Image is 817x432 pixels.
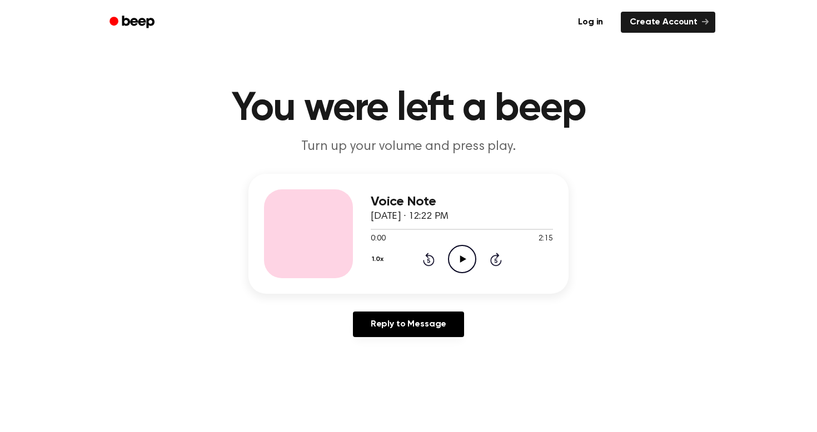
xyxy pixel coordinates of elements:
span: 0:00 [371,233,385,245]
p: Turn up your volume and press play. [195,138,622,156]
a: Reply to Message [353,312,464,337]
a: Create Account [621,12,715,33]
a: Beep [102,12,165,33]
h1: You were left a beep [124,89,693,129]
span: [DATE] · 12:22 PM [371,212,449,222]
h3: Voice Note [371,194,553,209]
button: 1.0x [371,250,387,269]
a: Log in [567,9,614,35]
span: 2:15 [539,233,553,245]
